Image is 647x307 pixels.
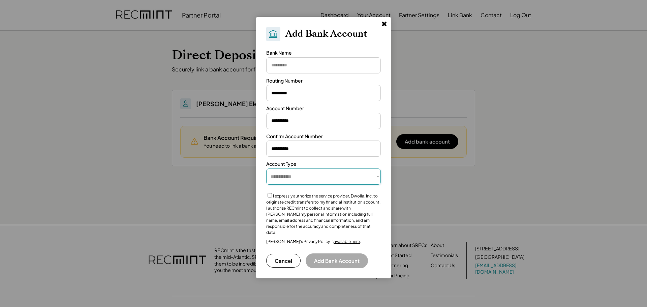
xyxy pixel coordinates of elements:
[285,28,367,40] h2: Add Bank Account
[266,50,292,56] div: Bank Name
[266,78,303,84] div: Routing Number
[306,253,368,268] button: Add Bank Account
[266,133,323,140] div: Confirm Account Number
[266,161,297,167] div: Account Type
[268,29,278,39] img: Bank.svg
[266,193,380,235] label: I expressly authorize the service provider, Dwolla, Inc. to originate credit transfers to my fina...
[266,254,301,268] button: Cancel
[266,105,304,112] div: Account Number
[334,239,360,244] a: available here
[266,239,361,244] div: [PERSON_NAME]’s Privacy Policy is .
